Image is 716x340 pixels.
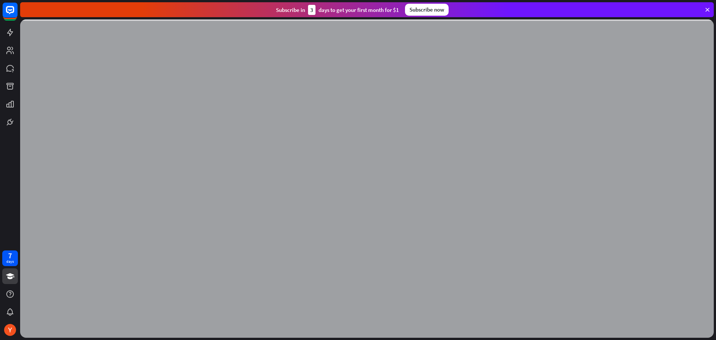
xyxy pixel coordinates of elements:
[6,259,14,264] div: days
[308,5,315,15] div: 3
[276,5,399,15] div: Subscribe in days to get your first month for $1
[8,252,12,259] div: 7
[2,250,18,266] a: 7 days
[405,4,449,16] div: Subscribe now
